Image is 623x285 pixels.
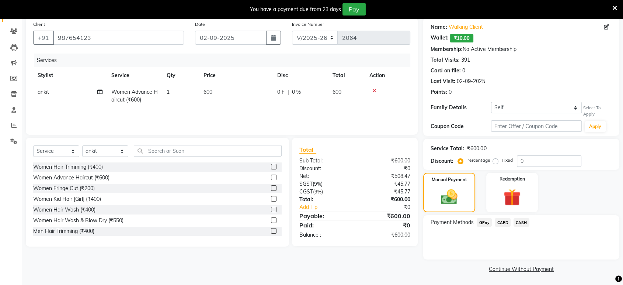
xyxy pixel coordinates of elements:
div: 02-09-2025 [457,78,485,85]
div: 0 [449,88,452,96]
span: 0 % [292,88,301,96]
div: Name: [431,23,447,31]
th: Disc [273,67,328,84]
div: ₹600.00 [355,231,416,239]
div: Select To Apply [583,105,612,117]
div: Paid: [294,221,355,230]
button: Apply [585,121,606,132]
span: 0 F [277,88,285,96]
th: Stylist [33,67,107,84]
div: Coupon Code [431,123,491,130]
span: 9% [314,189,321,195]
div: Last Visit: [431,78,455,85]
img: _gift.svg [498,187,526,208]
div: Payable: [294,212,355,220]
th: Service [107,67,162,84]
label: Fixed [501,157,512,164]
div: Wallet: [431,34,449,42]
span: Total [299,146,316,154]
div: Discount: [294,165,355,172]
label: Invoice Number [292,21,324,28]
div: ₹600.00 [467,145,486,152]
span: SGST [299,181,313,187]
div: Women Kid Hair [Girl] (₹400) [33,195,101,203]
span: ₹10.00 [450,34,473,42]
span: Women Advance Haircut (₹600) [111,89,158,103]
th: Action [365,67,410,84]
div: Services [34,54,416,67]
th: Price [199,67,273,84]
label: Redemption [499,176,525,182]
label: Manual Payment [432,176,467,183]
span: Payment Methods [431,219,474,226]
div: Women Fringe Cut (₹200) [33,185,95,192]
div: ₹0 [355,221,416,230]
label: Client [33,21,45,28]
div: Service Total: [431,145,464,152]
div: You have a payment due from 23 days [250,6,341,13]
span: 600 [333,89,341,95]
label: Date [195,21,205,28]
div: Women Advance Haircut (₹600) [33,174,109,182]
div: ₹45.77 [355,180,416,188]
input: Search by Name/Mobile/Email/Code [53,31,184,45]
span: CASH [514,218,529,227]
div: ₹508.47 [355,172,416,180]
div: ₹600.00 [355,212,416,220]
div: ( ) [294,180,355,188]
div: Men Hair Trimming (₹400) [33,227,94,235]
div: Sub Total: [294,157,355,165]
div: Total Visits: [431,56,460,64]
div: Women Hair Trimming (₹400) [33,163,103,171]
div: ₹600.00 [355,196,416,203]
div: ₹600.00 [355,157,416,165]
input: Enter Offer / Coupon Code [491,120,582,132]
div: Total: [294,196,355,203]
label: Percentage [466,157,490,164]
div: Net: [294,172,355,180]
div: Points: [431,88,447,96]
span: CARD [495,218,511,227]
span: GPay [477,218,492,227]
img: _cash.svg [436,188,462,206]
div: 391 [461,56,470,64]
div: Women Hair Wash & Blow Dry (₹550) [33,217,123,224]
div: ₹0 [355,165,416,172]
a: Continue Without Payment [425,265,618,273]
div: Discount: [431,157,453,165]
button: +91 [33,31,54,45]
th: Total [328,67,365,84]
div: Card on file: [431,67,461,75]
div: Women Hair Wash (₹400) [33,206,95,214]
span: 9% [314,181,321,187]
div: ( ) [294,188,355,196]
div: No Active Membership [431,45,612,53]
div: ₹0 [365,203,416,211]
span: 600 [203,89,212,95]
div: 0 [462,67,465,75]
div: Membership: [431,45,463,53]
span: ankit [38,89,49,95]
button: Pay [342,3,366,16]
div: Family Details [431,104,491,111]
th: Qty [162,67,199,84]
input: Search or Scan [134,145,282,157]
div: Balance : [294,231,355,239]
span: CGST [299,188,313,195]
a: Add Tip [294,203,365,211]
span: 1 [167,89,170,95]
span: | [288,88,289,96]
div: ₹45.77 [355,188,416,196]
a: Walking Client [449,23,483,31]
